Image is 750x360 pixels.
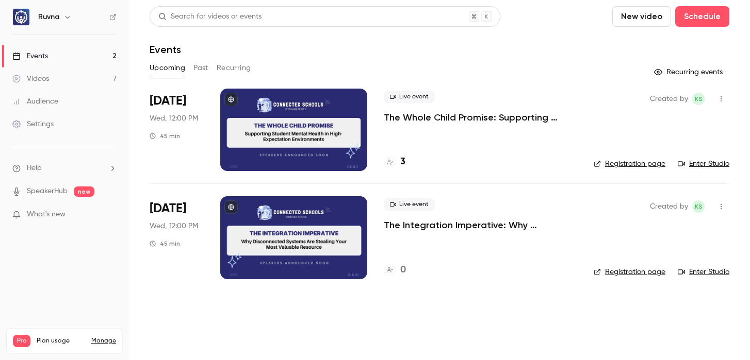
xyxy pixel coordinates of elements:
button: New video [612,6,671,27]
span: Kyra Sandness [692,93,705,105]
div: Search for videos or events [158,11,262,22]
a: SpeakerHub [27,186,68,197]
h6: Ruvna [38,12,59,22]
div: Oct 22 Wed, 1:00 PM (America/New York) [150,89,204,171]
button: Schedule [675,6,729,27]
button: Recurring events [649,64,729,80]
span: KS [695,200,703,213]
div: 45 min [150,132,180,140]
iframe: Noticeable Trigger [104,210,117,219]
a: Manage [91,337,116,345]
div: Settings [12,119,54,129]
span: Wed, 12:00 PM [150,113,198,124]
span: Kyra Sandness [692,200,705,213]
div: Nov 19 Wed, 1:00 PM (America/New York) [150,196,204,279]
span: What's new [27,209,66,220]
h1: Events [150,43,181,56]
a: The Whole Child Promise: Supporting Student Mental Health in High-Expectation Environments [384,111,577,124]
a: Enter Studio [678,267,729,277]
span: Live event [384,91,435,103]
span: new [74,186,94,197]
a: 3 [384,155,405,169]
img: Ruvna [13,9,29,25]
a: Registration page [594,267,665,277]
h4: 3 [400,155,405,169]
div: Videos [12,74,49,84]
button: Recurring [217,60,251,76]
a: Enter Studio [678,159,729,169]
span: Created by [650,200,688,213]
span: Pro [13,335,30,347]
span: Wed, 12:00 PM [150,221,198,231]
span: Created by [650,93,688,105]
button: Upcoming [150,60,185,76]
li: help-dropdown-opener [12,163,117,174]
a: The Integration Imperative: Why Disconnected Systems Are Stealing Your Most Valuable Resource [384,219,577,231]
span: Help [27,163,42,174]
button: Past [193,60,208,76]
div: Audience [12,96,58,107]
div: Events [12,51,48,61]
span: [DATE] [150,200,186,217]
div: 45 min [150,239,180,248]
h4: 0 [400,263,406,277]
a: 0 [384,263,406,277]
a: Registration page [594,159,665,169]
span: [DATE] [150,93,186,109]
span: Live event [384,198,435,211]
span: Plan usage [37,337,85,345]
span: KS [695,93,703,105]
